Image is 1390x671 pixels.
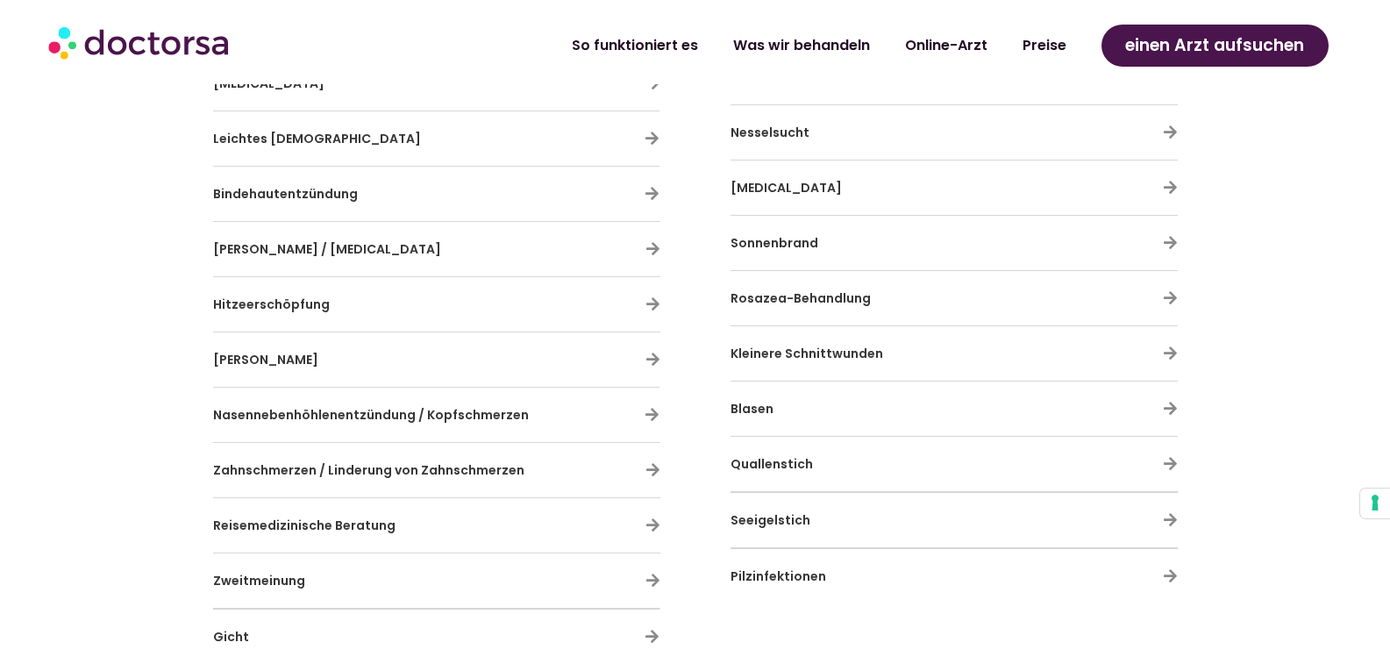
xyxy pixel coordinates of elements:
font: Blasen [731,400,773,418]
a: So funktioniert es [554,25,716,66]
font: So funktioniert es [572,35,698,55]
font: [PERSON_NAME] [213,351,318,368]
font: [MEDICAL_DATA] [731,179,842,196]
font: Rosazea-Behandlung [731,289,871,307]
font: Nasennebenhöhlenentzündung / Kopfschmerzen [213,406,529,424]
font: Reisemedizinische Beratung [213,517,396,534]
font: Kleinere Schnittwunden [731,345,883,362]
button: Ihre Einwilligungspräferenzen für Tracking-Technologien [1360,489,1390,518]
nav: Speisekarte [365,25,1084,66]
font: Bindehautentzündung [213,185,358,203]
font: Gicht [213,628,249,646]
a: Leichtes [DEMOGRAPHIC_DATA] [213,130,421,147]
font: Nesselsucht [731,124,809,141]
font: [PERSON_NAME] / [MEDICAL_DATA] [213,240,441,258]
font: Gürtelrose [731,68,801,86]
font: Online-Arzt [905,35,987,55]
font: einen Arzt aufsuchen [1125,33,1304,57]
font: Quallenstich [731,455,813,473]
a: Was wir behandeln [716,25,887,66]
a: Online-Arzt [887,25,1005,66]
font: Zweitmeinung [213,572,305,589]
font: [MEDICAL_DATA] [213,75,324,92]
a: einen Arzt aufsuchen [1101,25,1329,67]
font: Hitzeerschöpfung [213,296,330,313]
a: Leichtes Asthma [645,131,659,146]
font: Sonnenbrand [731,234,818,252]
font: Pilzinfektionen [731,567,826,585]
font: Zahnschmerzen / Linderung von Zahnschmerzen [213,461,524,479]
font: Was wir behandeln [733,35,870,55]
a: Preise [1005,25,1084,66]
font: Seeigelstich [731,511,810,529]
font: Preise [1023,35,1066,55]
